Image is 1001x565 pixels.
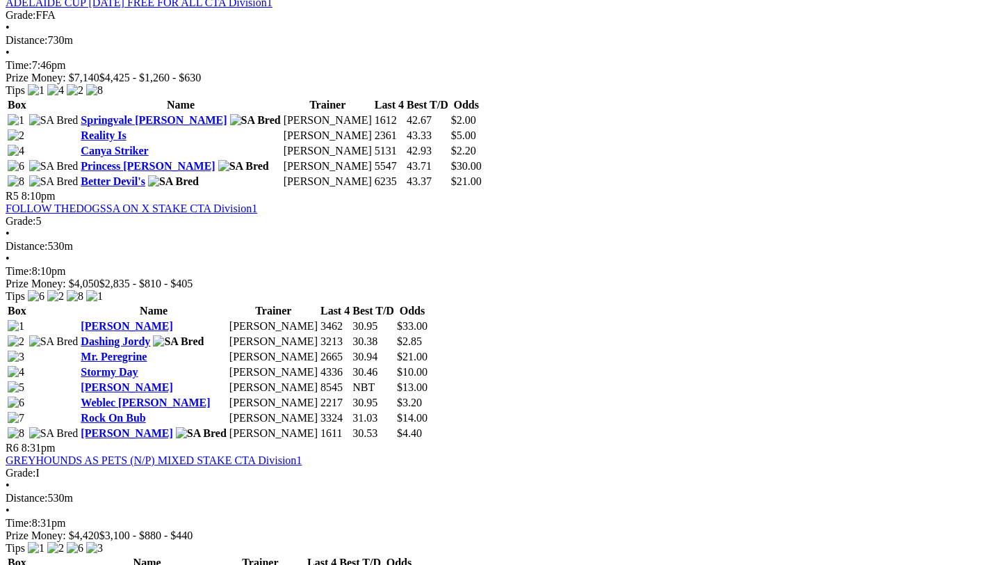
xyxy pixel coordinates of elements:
td: [PERSON_NAME] [229,335,318,349]
img: 1 [28,84,44,97]
td: 1612 [374,113,405,127]
a: [PERSON_NAME] [81,381,172,393]
span: $10.00 [397,366,428,378]
td: 3213 [320,335,350,349]
td: [PERSON_NAME] [229,396,318,410]
span: R6 [6,442,19,454]
div: FFA [6,9,995,22]
th: Best T/D [406,98,449,112]
span: Time: [6,59,32,71]
span: • [6,253,10,264]
img: SA Bred [29,114,79,127]
td: 30.95 [352,319,395,333]
span: Grade: [6,9,36,21]
img: SA Bred [29,335,79,348]
span: Tips [6,84,25,96]
td: 43.37 [406,175,449,189]
a: Princess [PERSON_NAME] [81,160,215,172]
td: 30.94 [352,350,395,364]
img: 8 [8,427,24,440]
div: 8:31pm [6,517,995,530]
a: FOLLOW THEDOGSSA ON X STAKE CTA Division1 [6,202,257,214]
div: 5 [6,215,995,228]
td: 1611 [320,427,350,440]
img: 6 [8,397,24,409]
td: 30.53 [352,427,395,440]
td: [PERSON_NAME] [229,411,318,425]
span: $4,425 - $1,260 - $630 [99,72,202,83]
span: $33.00 [397,320,428,332]
td: 3462 [320,319,350,333]
img: SA Bred [29,160,79,173]
span: $14.00 [397,412,428,424]
span: Box [8,305,26,317]
th: Trainer [283,98,373,112]
img: 4 [47,84,64,97]
td: 2665 [320,350,350,364]
img: SA Bred [29,427,79,440]
img: SA Bred [29,175,79,188]
a: Weblec [PERSON_NAME] [81,397,210,408]
td: [PERSON_NAME] [283,175,373,189]
span: Distance: [6,240,47,252]
span: $2,835 - $810 - $405 [99,278,193,289]
th: Odds [396,304,428,318]
a: Dashing Jordy [81,335,150,347]
span: • [6,47,10,58]
td: 6235 [374,175,405,189]
th: Odds [450,98,482,112]
td: [PERSON_NAME] [283,159,373,173]
span: Time: [6,517,32,529]
td: 8545 [320,381,350,395]
img: 2 [67,84,83,97]
div: 8:10pm [6,265,995,278]
td: 2361 [374,129,405,143]
td: 2217 [320,396,350,410]
img: 6 [8,160,24,173]
img: 2 [47,290,64,303]
th: Last 4 [374,98,405,112]
td: 3324 [320,411,350,425]
span: Tips [6,290,25,302]
td: 31.03 [352,411,395,425]
span: • [6,479,10,491]
td: [PERSON_NAME] [229,365,318,379]
span: R5 [6,190,19,202]
img: 2 [8,335,24,348]
div: 530m [6,240,995,253]
td: [PERSON_NAME] [229,319,318,333]
a: Mr. Peregrine [81,351,147,363]
td: 42.93 [406,144,449,158]
td: 43.71 [406,159,449,173]
img: 1 [8,114,24,127]
img: 4 [8,145,24,157]
a: Better Devil's [81,175,145,187]
div: 530m [6,492,995,504]
a: GREYHOUNDS AS PETS (N/P) MIXED STAKE CTA Division1 [6,454,302,466]
img: SA Bred [176,427,227,440]
a: Stormy Day [81,366,138,378]
a: Rock On Bub [81,412,145,424]
a: [PERSON_NAME] [81,320,172,332]
span: • [6,228,10,239]
img: 8 [86,84,103,97]
span: • [6,22,10,33]
span: Box [8,99,26,111]
img: 7 [8,412,24,424]
div: I [6,467,995,479]
div: Prize Money: $4,050 [6,278,995,290]
span: $4.40 [397,427,422,439]
th: Best T/D [352,304,395,318]
span: $5.00 [451,129,476,141]
span: Time: [6,265,32,277]
td: [PERSON_NAME] [229,350,318,364]
span: Tips [6,542,25,554]
span: $21.00 [397,351,428,363]
div: 730m [6,34,995,47]
th: Name [80,304,227,318]
img: 5 [8,381,24,394]
img: 6 [67,542,83,555]
span: $2.20 [451,145,476,157]
td: [PERSON_NAME] [229,427,318,440]
td: NBT [352,381,395,395]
